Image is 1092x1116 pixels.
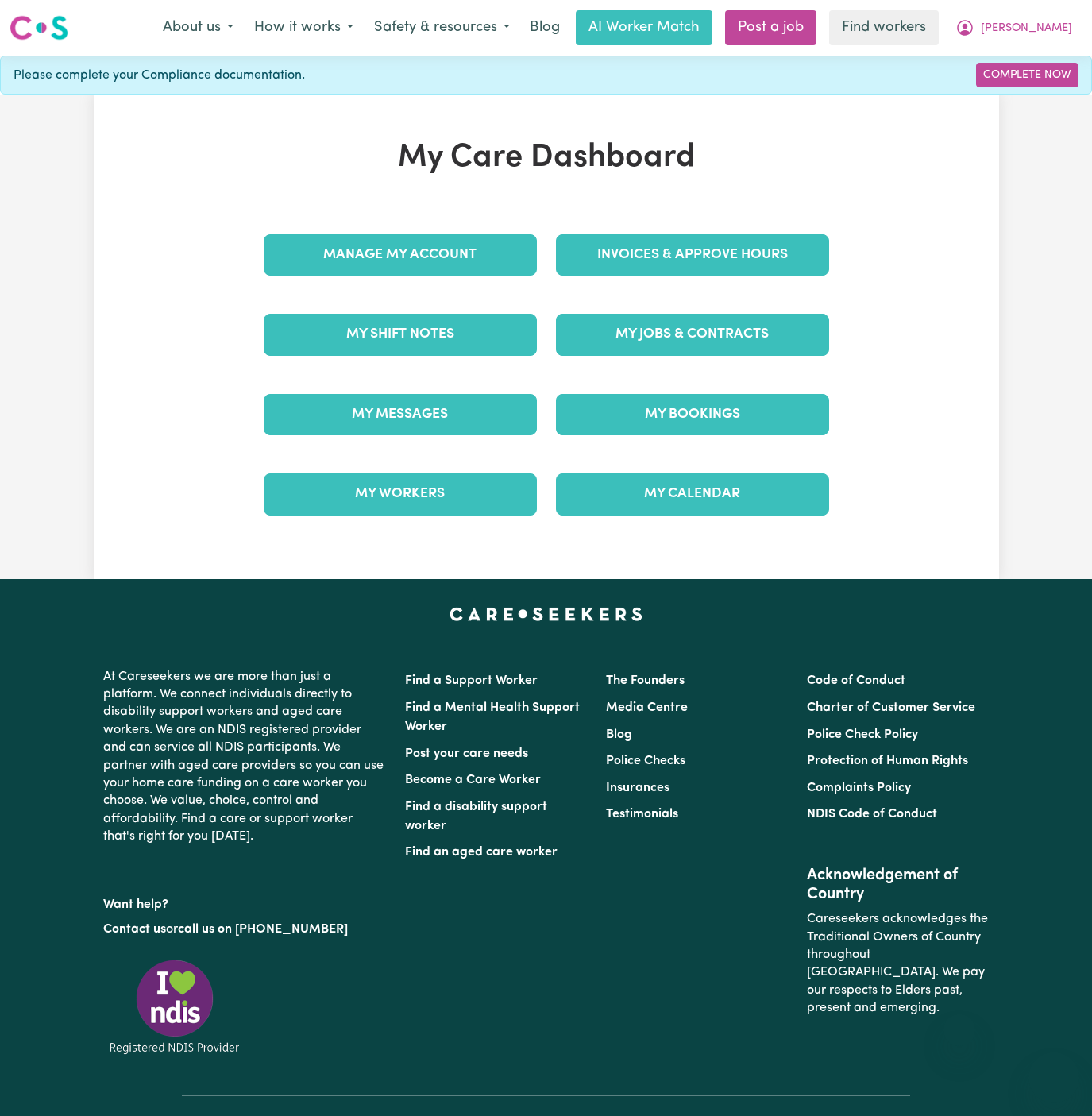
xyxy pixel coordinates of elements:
[520,10,569,45] a: Blog
[606,674,685,687] a: The Founders
[829,10,939,45] a: Find workers
[807,866,989,904] h2: Acknowledgement of Country
[264,234,537,276] a: Manage My Account
[152,11,244,44] button: About us
[103,890,386,913] p: Want help?
[1028,1052,1079,1103] iframe: Button to launch messaging window
[807,808,937,821] a: NDIS Code of Conduct
[103,957,246,1056] img: Registered NDIS provider
[807,728,918,741] a: Police Check Policy
[981,20,1072,37] span: [PERSON_NAME]
[807,701,975,714] a: Charter of Customer Service
[264,473,537,515] a: My Workers
[807,904,989,1023] p: Careseekers acknowledges the Traditional Owners of Country throughout [GEOGRAPHIC_DATA]. We pay o...
[103,662,386,852] p: At Careseekers we are more than just a platform. We connect individuals directly to disability su...
[103,914,386,944] p: or
[945,11,1082,44] button: My Account
[405,801,547,832] a: Find a disability support worker
[364,11,520,44] button: Safety & resources
[10,10,68,46] a: Careseekers logo
[405,674,538,687] a: Find a Support Worker
[405,747,528,760] a: Post your care needs
[450,608,642,620] a: Careseekers home page
[405,846,558,859] a: Find an aged care worker
[178,923,348,936] a: call us on [PHONE_NUMBER]
[254,139,839,177] h1: My Care Dashboard
[14,66,305,85] span: Please complete your Compliance documentation.
[725,10,816,45] a: Post a job
[556,394,829,435] a: My Bookings
[103,923,166,936] a: Contact us
[807,782,911,794] a: Complaints Policy
[10,14,68,42] img: Careseekers logo
[807,755,968,767] a: Protection of Human Rights
[264,314,537,355] a: My Shift Notes
[405,701,580,733] a: Find a Mental Health Support Worker
[556,314,829,355] a: My Jobs & Contracts
[807,674,905,687] a: Code of Conduct
[556,473,829,515] a: My Calendar
[556,234,829,276] a: Invoices & Approve Hours
[976,63,1078,87] a: Complete Now
[264,394,537,435] a: My Messages
[606,808,678,821] a: Testimonials
[576,10,712,45] a: AI Worker Match
[405,774,541,786] a: Become a Care Worker
[606,728,632,741] a: Blog
[606,755,685,767] a: Police Checks
[244,11,364,44] button: How it works
[606,782,669,794] a: Insurances
[943,1014,975,1046] iframe: Close message
[606,701,688,714] a: Media Centre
